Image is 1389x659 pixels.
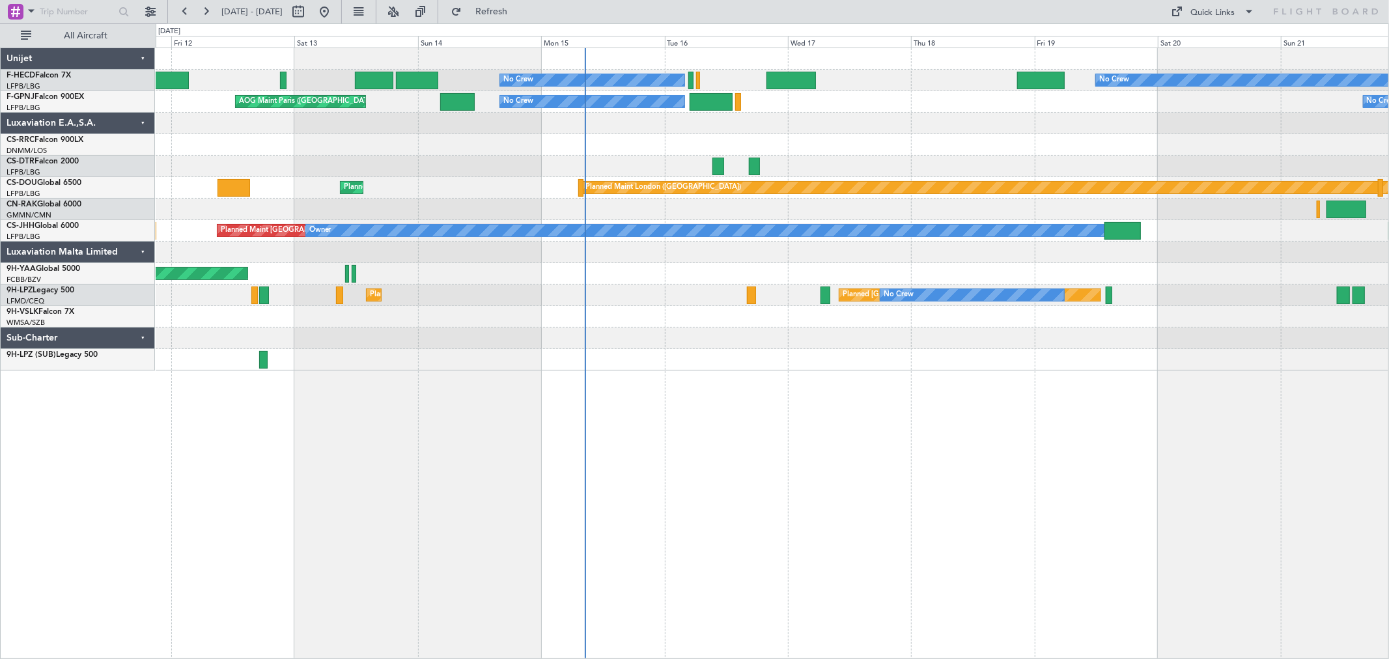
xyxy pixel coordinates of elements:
[7,232,40,242] a: LFPB/LBG
[1165,1,1261,22] button: Quick Links
[7,93,35,101] span: F-GPNJ
[7,201,37,208] span: CN-RAK
[7,136,83,144] a: CS-RRCFalcon 900LX
[7,308,74,316] a: 9H-VSLKFalcon 7X
[239,92,376,111] div: AOG Maint Paris ([GEOGRAPHIC_DATA])
[445,1,523,22] button: Refresh
[503,70,533,90] div: No Crew
[171,36,294,48] div: Fri 12
[7,81,40,91] a: LFPB/LBG
[7,72,35,79] span: F-HECD
[370,285,575,305] div: Planned Maint [GEOGRAPHIC_DATA] ([GEOGRAPHIC_DATA])
[7,318,45,328] a: WMSA/SZB
[7,201,81,208] a: CN-RAKGlobal 6000
[7,222,79,230] a: CS-JHHGlobal 6000
[7,351,56,359] span: 9H-LPZ (SUB)
[7,287,33,294] span: 9H-LPZ
[788,36,911,48] div: Wed 17
[7,72,71,79] a: F-HECDFalcon 7X
[911,36,1034,48] div: Thu 18
[221,6,283,18] span: [DATE] - [DATE]
[541,36,664,48] div: Mon 15
[7,265,80,273] a: 9H-YAAGlobal 5000
[665,36,788,48] div: Tue 16
[7,167,40,177] a: LFPB/LBG
[7,179,81,187] a: CS-DOUGlobal 6500
[221,221,426,240] div: Planned Maint [GEOGRAPHIC_DATA] ([GEOGRAPHIC_DATA])
[158,26,180,37] div: [DATE]
[7,179,37,187] span: CS-DOU
[7,265,36,273] span: 9H-YAA
[7,189,40,199] a: LFPB/LBG
[7,210,51,220] a: GMMN/CMN
[7,93,84,101] a: F-GPNJFalcon 900EX
[503,92,533,111] div: No Crew
[418,36,541,48] div: Sun 14
[585,178,741,197] div: Planned Maint London ([GEOGRAPHIC_DATA])
[7,351,98,359] a: 9H-LPZ (SUB)Legacy 500
[344,178,549,197] div: Planned Maint [GEOGRAPHIC_DATA] ([GEOGRAPHIC_DATA])
[14,25,141,46] button: All Aircraft
[7,287,74,294] a: 9H-LPZLegacy 500
[1099,70,1129,90] div: No Crew
[7,296,44,306] a: LFMD/CEQ
[40,2,115,21] input: Trip Number
[1158,36,1281,48] div: Sat 20
[309,221,331,240] div: Owner
[7,158,35,165] span: CS-DTR
[294,36,417,48] div: Sat 13
[7,136,35,144] span: CS-RRC
[7,103,40,113] a: LFPB/LBG
[7,222,35,230] span: CS-JHH
[1035,36,1158,48] div: Fri 19
[843,285,1027,305] div: Planned [GEOGRAPHIC_DATA] ([GEOGRAPHIC_DATA])
[464,7,519,16] span: Refresh
[1191,7,1235,20] div: Quick Links
[7,158,79,165] a: CS-DTRFalcon 2000
[34,31,137,40] span: All Aircraft
[884,285,914,305] div: No Crew
[7,275,41,285] a: FCBB/BZV
[7,146,47,156] a: DNMM/LOS
[7,308,38,316] span: 9H-VSLK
